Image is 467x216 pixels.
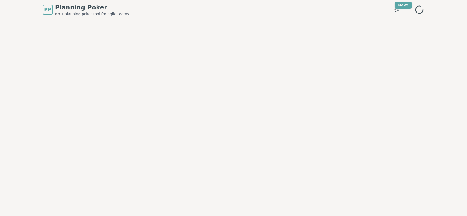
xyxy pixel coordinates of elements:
div: New! [395,2,412,9]
a: PPPlanning PokerNo.1 planning poker tool for agile teams [43,3,129,16]
button: New! [391,4,402,15]
span: No.1 planning poker tool for agile teams [55,12,129,16]
span: PP [44,6,51,13]
span: Planning Poker [55,3,129,12]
